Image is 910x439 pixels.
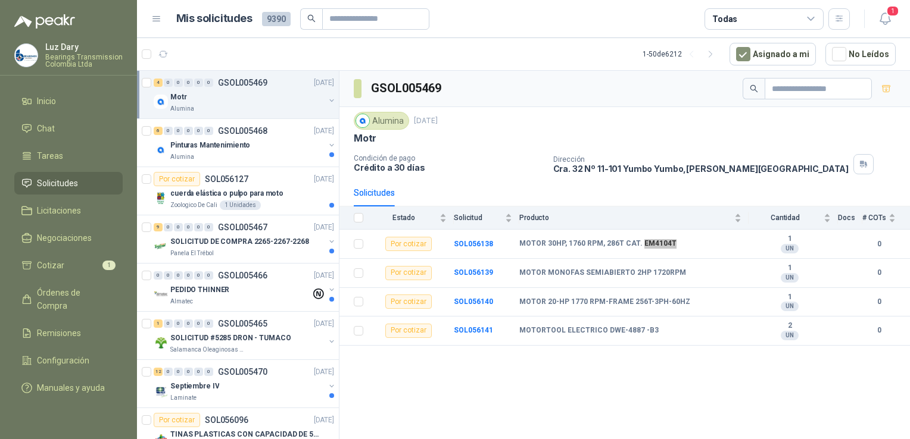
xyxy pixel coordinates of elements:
[314,222,334,233] p: [DATE]
[454,326,493,334] a: SOL056141
[194,79,203,87] div: 0
[218,127,267,135] p: GSOL005468
[194,223,203,231] div: 0
[176,10,253,27] h1: Mis solicitudes
[14,199,123,222] a: Licitaciones
[37,327,81,340] span: Remisiones
[307,14,316,23] span: search
[781,244,799,253] div: UN
[838,206,862,230] th: Docs
[205,175,248,183] p: SOL056127
[371,79,443,98] h3: GSOL005469
[14,322,123,344] a: Remisiones
[184,127,193,135] div: 0
[184,271,193,280] div: 0
[170,152,194,162] p: Alumina
[154,413,200,427] div: Por cotizar
[750,84,758,93] span: search
[37,204,81,217] span: Licitaciones
[154,127,163,135] div: 6
[781,273,799,283] div: UN
[164,127,173,135] div: 0
[194,368,203,376] div: 0
[220,200,261,210] div: 1 Unidades
[781,331,799,340] div: UN
[749,293,831,302] b: 1
[385,324,432,338] div: Por cotizar
[454,268,493,277] a: SOL056139
[204,79,213,87] div: 0
[194,127,203,135] div: 0
[356,114,369,127] img: Company Logo
[154,384,168,398] img: Company Logo
[170,297,193,306] p: Almatec
[37,354,89,367] span: Configuración
[170,92,187,103] p: Motr
[262,12,291,26] span: 9390
[14,90,123,112] a: Inicio
[749,234,831,244] b: 1
[154,191,168,205] img: Company Logo
[170,345,245,355] p: Salamanca Oleaginosas SAS
[164,79,173,87] div: 0
[194,319,203,328] div: 0
[862,296,896,308] b: 0
[354,154,544,162] p: Condición de pago
[37,259,64,272] span: Cotizar
[194,271,203,280] div: 0
[825,43,896,65] button: No Leídos
[749,206,838,230] th: Cantidad
[314,270,334,281] p: [DATE]
[354,112,409,130] div: Alumina
[519,206,749,230] th: Producto
[519,214,732,222] span: Producto
[37,149,63,162] span: Tareas
[164,223,173,231] div: 0
[154,124,336,162] a: 6 0 0 0 0 0 GSOL005468[DATE] Company LogoPinturas MantenimientoAlumina
[184,368,193,376] div: 0
[354,132,376,145] p: Motr
[454,297,493,306] a: SOL056140
[170,236,309,247] p: SOLICITUD DE COMPRA 2265-2267-2268
[170,381,219,392] p: Septiembre IV
[14,14,75,29] img: Logo peakr
[862,239,896,250] b: 0
[37,95,56,108] span: Inicio
[314,126,334,137] p: [DATE]
[184,223,193,231] div: 0
[354,186,395,199] div: Solicitudes
[154,76,336,114] a: 4 0 0 0 0 0 GSOL005469[DATE] Company LogoMotrAlumina
[154,143,168,157] img: Company Logo
[170,188,283,199] p: cuerda elástica o pulpo para moto
[519,326,659,335] b: MOTORTOOL ELECTRICO DWE-4887 -B3
[154,239,168,253] img: Company Logo
[14,349,123,372] a: Configuración
[170,249,214,258] p: Panela El Trébol
[14,117,123,140] a: Chat
[314,318,334,330] p: [DATE]
[14,227,123,249] a: Negociaciones
[170,284,229,296] p: PEDIDO THINNER
[730,43,816,65] button: Asignado a mi
[454,214,503,222] span: Solicitud
[218,223,267,231] p: GSOL005467
[174,368,183,376] div: 0
[204,223,213,231] div: 0
[519,239,677,249] b: MOTOR 30HP, 1760 RPM, 286T CAT. EM4104T
[218,271,267,280] p: GSOL005466
[14,145,123,167] a: Tareas
[174,223,183,231] div: 0
[314,174,334,185] p: [DATE]
[385,266,432,280] div: Por cotizar
[553,155,849,164] p: Dirección
[204,127,213,135] div: 0
[154,79,163,87] div: 4
[781,302,799,311] div: UN
[218,368,267,376] p: GSOL005470
[314,366,334,378] p: [DATE]
[862,325,896,336] b: 0
[15,44,38,67] img: Company Logo
[454,206,519,230] th: Solicitud
[370,214,437,222] span: Estado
